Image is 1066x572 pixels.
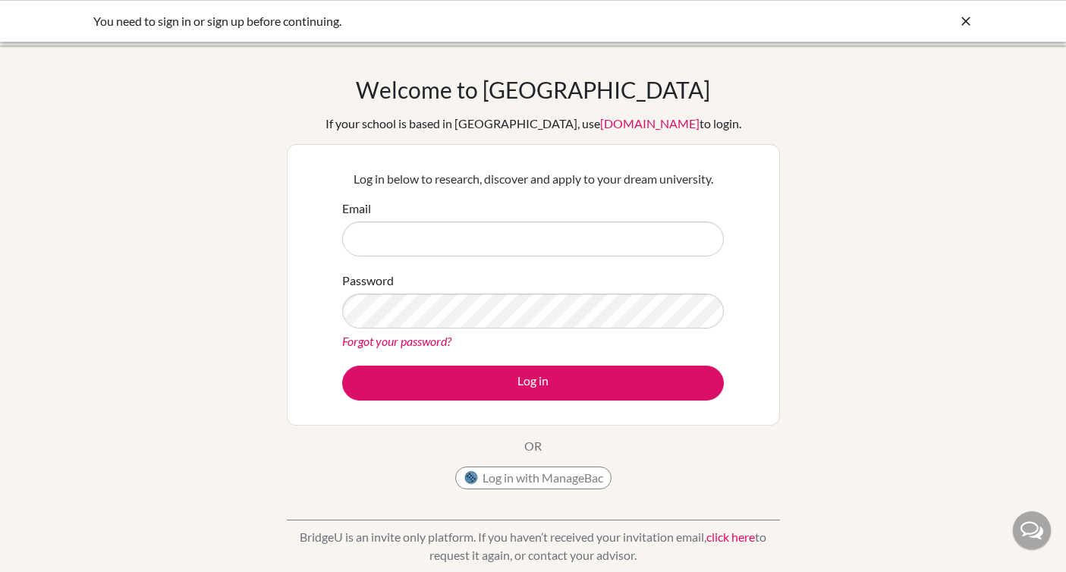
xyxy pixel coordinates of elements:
[325,115,741,133] div: If your school is based in [GEOGRAPHIC_DATA], use to login.
[342,334,451,348] a: Forgot your password?
[524,437,542,455] p: OR
[35,11,66,24] span: Help
[342,200,371,218] label: Email
[93,12,746,30] div: You need to sign in or sign up before continuing.
[342,272,394,290] label: Password
[600,116,700,130] a: [DOMAIN_NAME]
[287,528,780,564] p: BridgeU is an invite only platform. If you haven’t received your invitation email, to request it ...
[356,76,710,103] h1: Welcome to [GEOGRAPHIC_DATA]
[342,366,724,401] button: Log in
[706,530,755,544] a: click here
[455,467,612,489] button: Log in with ManageBac
[342,170,724,188] p: Log in below to research, discover and apply to your dream university.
